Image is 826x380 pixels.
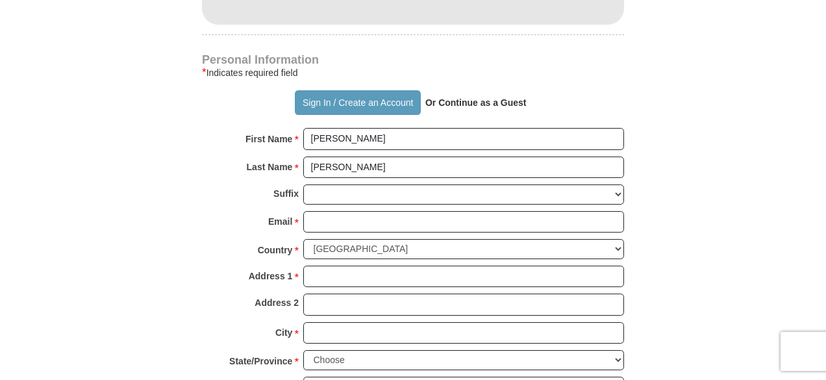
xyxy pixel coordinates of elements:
button: Sign In / Create an Account [295,90,420,115]
strong: Address 1 [249,267,293,285]
strong: Email [268,212,292,231]
strong: Last Name [247,158,293,176]
strong: Suffix [273,184,299,203]
strong: City [275,323,292,342]
strong: Address 2 [255,294,299,312]
strong: First Name [245,130,292,148]
strong: Or Continue as a Guest [425,97,527,108]
strong: Country [258,241,293,259]
div: Indicates required field [202,65,624,81]
strong: State/Province [229,352,292,370]
h4: Personal Information [202,55,624,65]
